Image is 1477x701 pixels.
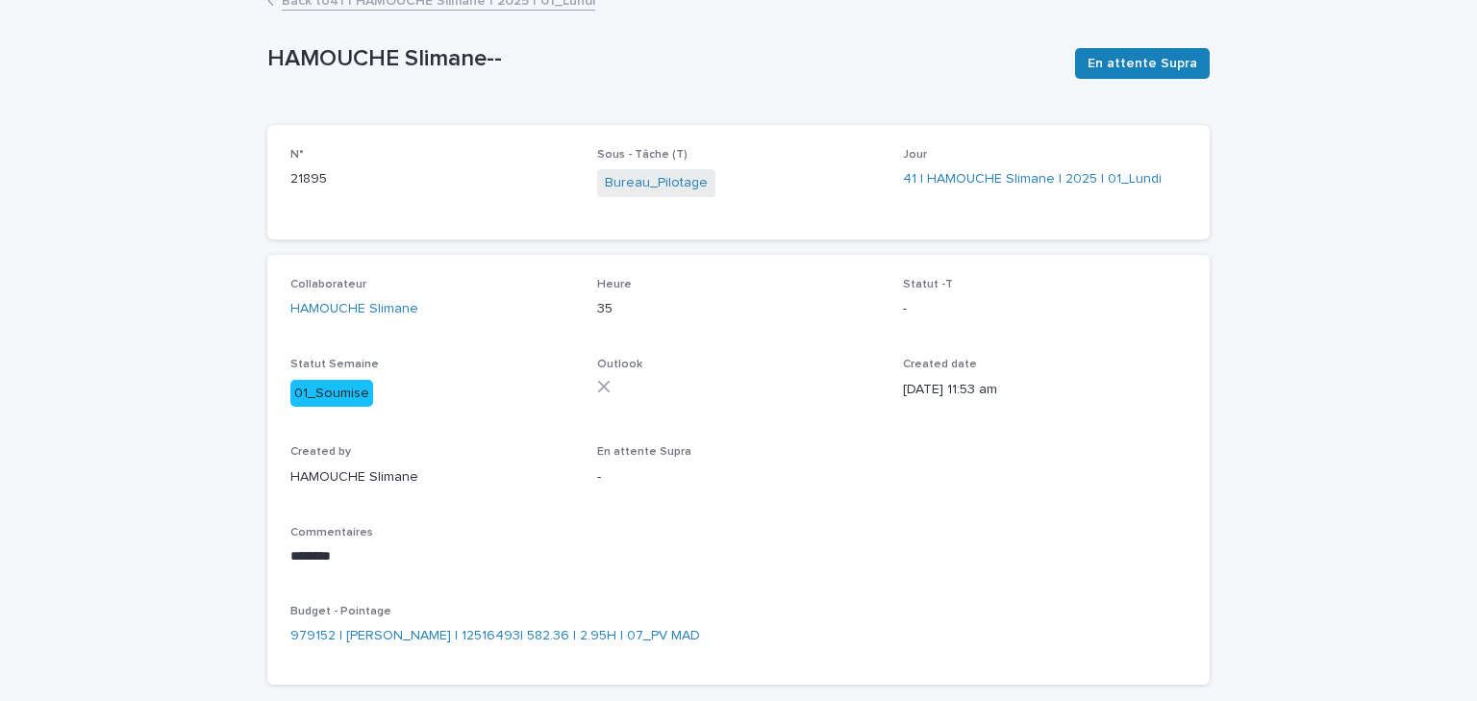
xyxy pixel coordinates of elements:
p: HAMOUCHE Slimane [290,467,574,488]
span: Budget - Pointage [290,606,391,617]
span: N° [290,149,304,161]
span: Statut Semaine [290,359,379,370]
span: Outlook [597,359,642,370]
div: 01_Soumise [290,380,373,408]
span: Commentaires [290,527,373,538]
a: HAMOUCHE Slimane [290,299,418,319]
p: 35 [597,299,881,319]
span: Statut -T [903,279,953,290]
span: Created date [903,359,977,370]
span: Heure [597,279,632,290]
p: 21895 [290,169,574,189]
a: 979152 | [PERSON_NAME] | 12516493| 582.36 | 2.95H | 07_PV MAD [290,626,700,646]
button: En attente Supra [1075,48,1210,79]
span: Created by [290,446,351,458]
span: Sous - Tâche (T) [597,149,688,161]
a: Bureau_Pilotage [605,173,708,193]
span: Collaborateur [290,279,366,290]
p: [DATE] 11:53 am [903,380,1187,400]
span: En attente Supra [1088,54,1197,73]
p: - [903,299,1187,319]
p: - [597,467,881,488]
p: HAMOUCHE Slimane-- [267,45,1060,73]
span: En attente Supra [597,446,691,458]
span: Jour [903,149,927,161]
a: 41 | HAMOUCHE Slimane | 2025 | 01_Lundi [903,169,1162,189]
